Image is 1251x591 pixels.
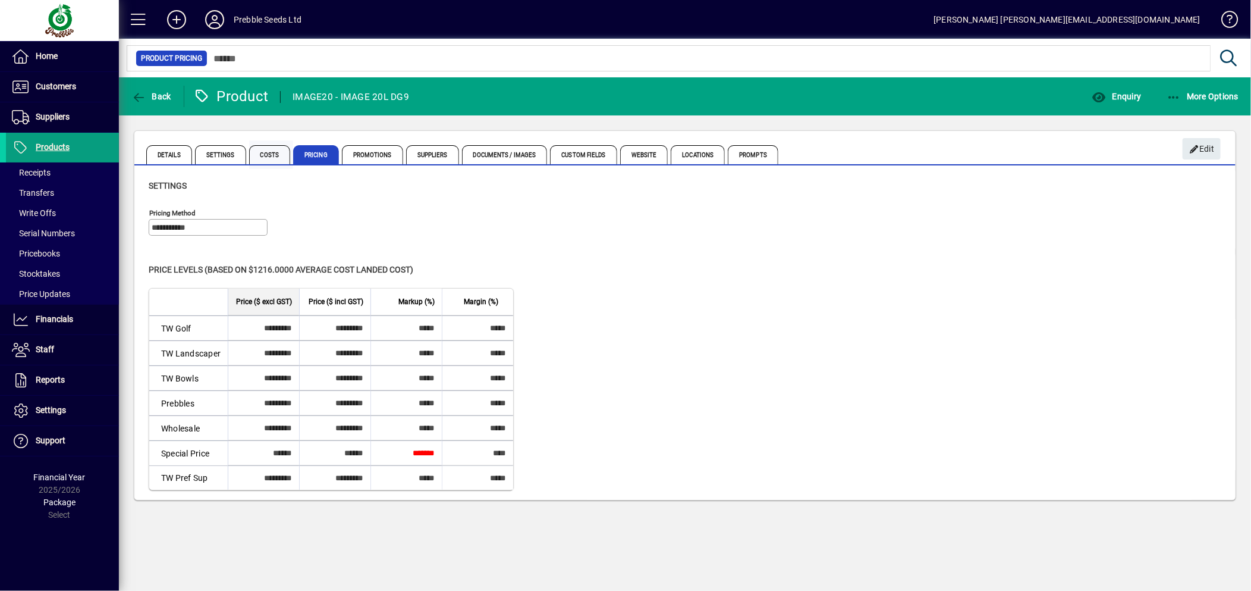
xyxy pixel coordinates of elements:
button: More Options [1164,86,1242,107]
span: Costs [249,145,291,164]
a: Transfers [6,183,119,203]
button: Back [128,86,174,107]
a: Reports [6,365,119,395]
span: Suppliers [406,145,459,164]
span: Financial Year [34,473,86,482]
span: Receipts [12,168,51,177]
div: IMAGE20 - IMAGE 20L DG9 [293,87,409,107]
a: Price Updates [6,284,119,304]
button: Profile [196,9,234,30]
a: Suppliers [6,102,119,132]
td: TW Landscaper [149,340,228,365]
a: Serial Numbers [6,223,119,243]
td: TW Pref Sup [149,465,228,490]
span: Support [36,436,65,445]
span: Customers [36,82,76,91]
span: Suppliers [36,112,70,121]
div: Product [193,87,269,106]
a: Customers [6,72,119,102]
span: More Options [1167,92,1239,101]
span: Details [146,145,192,164]
span: Promotions [342,145,403,164]
a: Support [6,426,119,456]
a: Receipts [6,162,119,183]
button: Edit [1183,138,1221,160]
a: Settings [6,396,119,426]
span: Pricing [293,145,339,164]
span: Margin (%) [464,295,498,308]
button: Enquiry [1089,86,1144,107]
span: Enquiry [1092,92,1141,101]
td: Prebbles [149,390,228,415]
span: Documents / Images [462,145,548,164]
span: Transfers [12,188,54,198]
app-page-header-button: Back [119,86,184,107]
button: Add [158,9,196,30]
span: Staff [36,345,54,354]
span: Write Offs [12,208,56,218]
span: Price ($ incl GST) [309,295,363,308]
span: Product Pricing [141,52,202,64]
span: Locations [671,145,725,164]
span: Price Updates [12,289,70,299]
div: [PERSON_NAME] [PERSON_NAME][EMAIL_ADDRESS][DOMAIN_NAME] [933,10,1200,29]
span: Back [131,92,171,101]
span: Price levels (based on $1216.0000 Average cost landed cost) [149,265,413,274]
a: Financials [6,305,119,334]
a: Home [6,42,119,71]
td: TW Bowls [149,365,228,390]
span: Products [36,142,70,152]
span: Serial Numbers [12,229,75,238]
td: Wholesale [149,415,228,440]
span: Financials [36,314,73,324]
span: Price ($ excl GST) [236,295,292,308]
a: Knowledge Base [1212,2,1236,41]
span: Website [620,145,668,164]
div: Prebble Seeds Ltd [234,10,301,29]
mat-label: Pricing method [149,209,196,217]
a: Pricebooks [6,243,119,264]
span: Custom Fields [550,145,617,164]
span: Stocktakes [12,269,60,279]
span: Settings [36,405,66,415]
a: Staff [6,335,119,365]
a: Write Offs [6,203,119,223]
td: TW Golf [149,315,228,340]
span: Package [43,498,76,507]
span: Edit [1189,139,1215,159]
a: Stocktakes [6,264,119,284]
span: Reports [36,375,65,384]
span: Settings [195,145,246,164]
span: Prompts [728,145,778,164]
span: Markup (%) [398,295,435,308]
span: Home [36,51,58,61]
span: Settings [149,181,187,190]
span: Pricebooks [12,249,60,258]
td: Special Price [149,440,228,465]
